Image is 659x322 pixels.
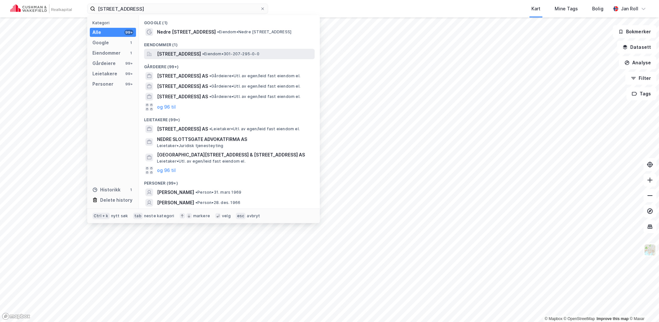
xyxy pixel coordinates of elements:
[157,72,208,80] span: [STREET_ADDRESS] AS
[555,5,578,13] div: Mine Tags
[157,135,312,143] span: NEDRE SLOTTSGATE ADVOKATFIRMA AS
[128,40,133,45] div: 1
[133,213,143,219] div: tab
[209,84,211,89] span: •
[619,56,656,69] button: Analyse
[209,126,300,132] span: Leietaker • Utl. av egen/leid fast eiendom el.
[157,159,246,164] span: Leietaker • Utl. av egen/leid fast eiendom el.
[157,28,216,36] span: Nedre [STREET_ADDRESS]
[139,112,320,124] div: Leietakere (99+)
[209,126,211,131] span: •
[627,291,659,322] iframe: Chat Widget
[222,213,231,219] div: velg
[157,199,194,207] span: [PERSON_NAME]
[617,41,656,54] button: Datasett
[92,39,109,47] div: Google
[124,61,133,66] div: 99+
[2,313,30,320] a: Mapbox homepage
[157,166,176,174] button: og 96 til
[92,20,136,25] div: Kategori
[157,143,223,148] span: Leietaker • Juridisk tjenesteyting
[202,51,204,56] span: •
[124,81,133,87] div: 99+
[157,93,208,101] span: [STREET_ADDRESS] AS
[92,213,110,219] div: Ctrl + k
[157,188,194,196] span: [PERSON_NAME]
[92,186,120,194] div: Historikk
[195,200,197,205] span: •
[157,103,176,111] button: og 96 til
[100,196,132,204] div: Delete history
[139,15,320,27] div: Google (1)
[144,213,174,219] div: neste kategori
[95,4,260,14] input: Søk på adresse, matrikkel, gårdeiere, leietakere eller personer
[209,94,211,99] span: •
[10,4,72,13] img: cushman-wakefield-realkapital-logo.202ea83816669bd177139c58696a8fa1.svg
[92,59,116,67] div: Gårdeiere
[193,213,210,219] div: markere
[597,317,629,321] a: Improve this map
[209,73,211,78] span: •
[621,5,638,13] div: Jan Roll
[564,317,595,321] a: OpenStreetMap
[236,213,246,219] div: esc
[92,28,101,36] div: Alle
[209,73,300,79] span: Gårdeiere • Utl. av egen/leid fast eiendom el.
[217,29,291,35] span: Eiendom • Nedre [STREET_ADDRESS]
[626,87,656,100] button: Tags
[613,25,656,38] button: Bokmerker
[139,176,320,187] div: Personer (99+)
[644,244,656,256] img: Z
[217,29,219,34] span: •
[92,70,117,78] div: Leietakere
[139,37,320,49] div: Eiendommer (1)
[627,291,659,322] div: Kontrollprogram for chat
[209,84,300,89] span: Gårdeiere • Utl. av egen/leid fast eiendom el.
[157,125,208,133] span: [STREET_ADDRESS] AS
[139,59,320,71] div: Gårdeiere (99+)
[157,82,208,90] span: [STREET_ADDRESS] AS
[124,30,133,35] div: 99+
[92,49,120,57] div: Eiendommer
[195,200,240,205] span: Person • 28. des. 1966
[124,71,133,76] div: 99+
[195,190,197,195] span: •
[247,213,260,219] div: avbryt
[625,72,656,85] button: Filter
[128,50,133,56] div: 1
[592,5,603,13] div: Bolig
[545,317,562,321] a: Mapbox
[195,190,241,195] span: Person • 31. mars 1969
[202,51,259,57] span: Eiendom • 301-207-295-0-0
[157,151,312,159] span: [GEOGRAPHIC_DATA][STREET_ADDRESS] & [STREET_ADDRESS] AS
[157,50,201,58] span: [STREET_ADDRESS]
[111,213,128,219] div: nytt søk
[128,187,133,192] div: 1
[92,80,113,88] div: Personer
[209,94,300,99] span: Gårdeiere • Utl. av egen/leid fast eiendom el.
[531,5,540,13] div: Kart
